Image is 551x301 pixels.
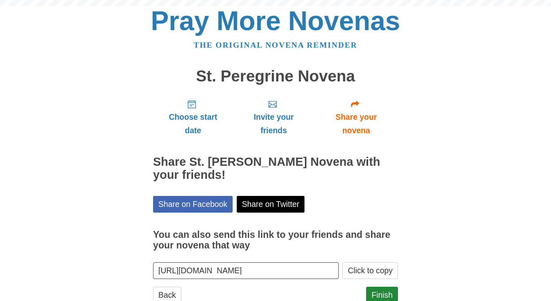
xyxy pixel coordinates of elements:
a: Share on Facebook [153,196,233,213]
a: Choose start date [153,93,233,141]
a: Pray More Novenas [151,6,400,36]
span: Choose start date [161,110,225,137]
button: Click to copy [342,262,398,279]
a: Share your novena [314,93,398,141]
a: The original novena reminder [194,41,358,49]
a: Share on Twitter [237,196,305,213]
h3: You can also send this link to your friends and share your novena that way [153,230,398,250]
span: Share your novena [322,110,390,137]
a: Invite your friends [233,93,314,141]
h1: St. Peregrine Novena [153,68,398,85]
span: Invite your friends [241,110,306,137]
h2: Share St. [PERSON_NAME] Novena with your friends! [153,156,398,182]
